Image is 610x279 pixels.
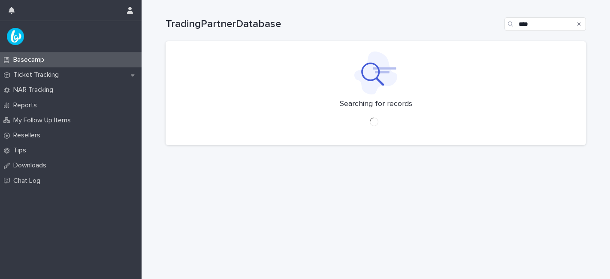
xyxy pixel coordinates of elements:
img: UPKZpZA3RCu7zcH4nw8l [7,28,24,45]
p: My Follow Up Items [10,116,78,124]
p: Resellers [10,131,47,139]
p: Searching for records [340,100,412,109]
p: Basecamp [10,56,51,64]
h1: TradingPartnerDatabase [166,18,501,30]
p: Ticket Tracking [10,71,66,79]
p: Reports [10,101,44,109]
p: Chat Log [10,177,47,185]
input: Search [504,17,586,31]
p: Tips [10,146,33,155]
p: NAR Tracking [10,86,60,94]
p: Downloads [10,161,53,170]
